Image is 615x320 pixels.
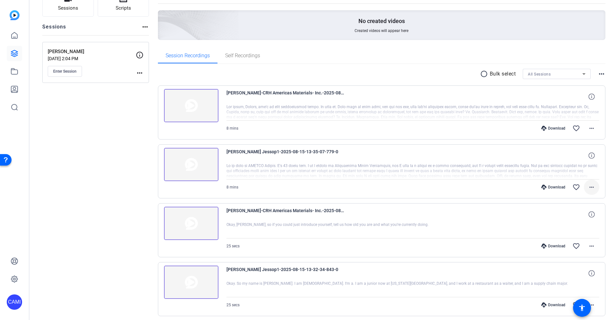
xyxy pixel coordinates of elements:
div: Download [538,185,569,190]
img: thumb-nail [164,89,218,122]
img: blue-gradient.svg [10,10,20,20]
div: Download [538,302,569,308]
span: Session Recordings [166,53,210,58]
span: 8 mins [226,185,238,189]
mat-icon: more_horiz [136,69,143,77]
img: thumb-nail [164,266,218,299]
p: Bulk select [490,70,516,78]
div: CAMI [7,294,22,310]
mat-icon: more_horiz [588,183,595,191]
span: [PERSON_NAME]-CRH Americas Materials- Inc.-2025-08-15-13-35-07-779-1 [226,89,345,104]
span: [PERSON_NAME] Jessop1-2025-08-15-13-35-07-779-0 [226,148,345,163]
span: Self Recordings [225,53,260,58]
img: thumb-nail [164,207,218,240]
span: Sessions [58,4,78,12]
mat-icon: favorite_border [572,301,580,309]
p: No created videos [358,17,405,25]
mat-icon: more_horiz [141,23,149,31]
mat-icon: favorite_border [572,183,580,191]
p: [DATE] 2:04 PM [48,56,136,61]
span: 25 secs [226,303,240,307]
mat-icon: radio_button_unchecked [480,70,490,78]
span: [PERSON_NAME]-CRH Americas Materials- Inc.-2025-08-15-13-32-34-843-1 [226,207,345,222]
span: All Sessions [528,72,551,76]
h2: Sessions [42,23,66,35]
span: 8 mins [226,126,238,131]
mat-icon: more_horiz [588,124,595,132]
mat-icon: more_horiz [588,301,595,309]
mat-icon: accessibility [578,304,586,312]
span: [PERSON_NAME] Jessop1-2025-08-15-13-32-34-843-0 [226,266,345,281]
mat-icon: favorite_border [572,124,580,132]
img: thumb-nail [164,148,218,181]
mat-icon: more_horiz [588,242,595,250]
p: [PERSON_NAME] [48,48,136,55]
span: Enter Session [53,69,77,74]
mat-icon: more_horiz [598,70,605,78]
mat-icon: favorite_border [572,242,580,250]
div: Download [538,126,569,131]
span: Scripts [116,4,131,12]
div: Download [538,244,569,249]
span: Created videos will appear here [355,28,408,33]
button: Enter Session [48,66,82,77]
span: 25 secs [226,244,240,248]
